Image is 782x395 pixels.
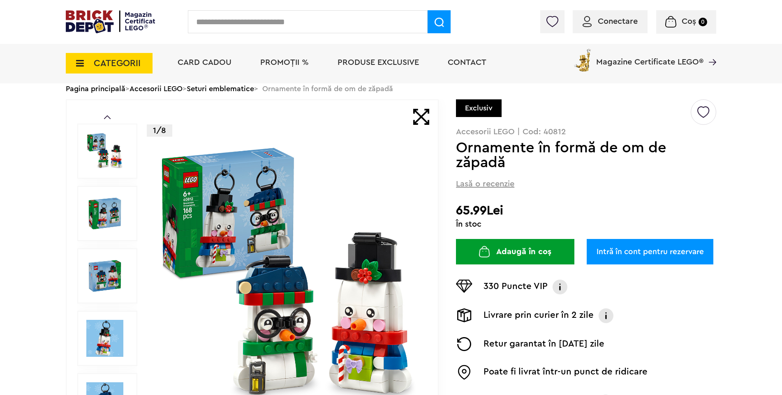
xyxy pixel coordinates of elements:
[587,239,713,264] a: Intră în cont pentru rezervare
[456,308,472,322] img: Livrare
[130,85,183,92] a: Accesorii LEGO
[552,280,568,294] img: Info VIP
[187,85,254,92] a: Seturi emblematice
[583,17,638,25] a: Conectare
[456,365,472,380] img: Easybox
[338,58,419,67] a: Produse exclusive
[456,128,716,136] p: Accesorii LEGO | Cod: 40812
[682,17,696,25] span: Coș
[94,59,141,68] span: CATEGORII
[448,58,486,67] a: Contact
[596,47,703,66] span: Magazine Certificate LEGO®
[456,220,716,228] div: În stoc
[456,337,472,351] img: Returnare
[178,58,231,67] a: Card Cadou
[456,203,716,218] h2: 65.99Lei
[484,337,604,351] p: Retur garantat în [DATE] zile
[104,115,111,119] a: Prev
[86,257,123,294] img: Ornamente în formă de om de zăpadă LEGO 40812
[456,280,472,293] img: Puncte VIP
[86,195,123,232] img: Ornamente în formă de om de zăpadă
[484,280,548,294] p: 330 Puncte VIP
[260,58,309,67] a: PROMOȚII %
[598,17,638,25] span: Conectare
[147,124,172,137] p: 1/8
[598,308,614,323] img: Info livrare prin curier
[456,99,502,117] div: Exclusiv
[66,85,125,92] a: Pagina principală
[86,133,123,170] img: Ornamente în formă de om de zăpadă
[699,18,707,26] small: 0
[456,239,574,264] button: Adaugă în coș
[66,78,716,99] div: > > > Ornamente în formă de om de zăpadă
[484,365,648,380] p: Poate fi livrat într-un punct de ridicare
[456,140,689,170] h1: Ornamente în formă de om de zăpadă
[484,308,594,323] p: Livrare prin curier în 2 zile
[456,178,514,190] span: Lasă o recenzie
[86,320,123,357] img: Seturi Lego Ornamente în formă de om de zăpadă
[703,47,716,55] a: Magazine Certificate LEGO®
